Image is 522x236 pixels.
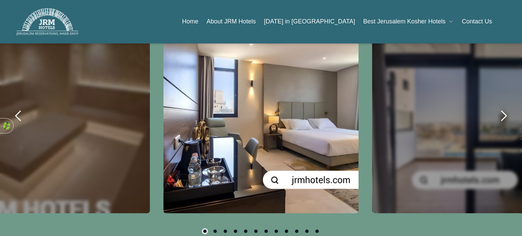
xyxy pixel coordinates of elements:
[363,17,446,26] span: Best Jerusalem Kosher Hotels
[462,15,492,28] a: Contact Us
[492,104,515,127] button: next
[264,15,355,28] a: [DATE] in [GEOGRAPHIC_DATA]
[16,8,78,35] img: JRM Hotels
[207,15,256,28] a: About JRM Hotels
[363,15,454,28] button: Best Jerusalem Kosher Hotels
[182,15,198,28] a: Home
[7,104,30,127] button: previous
